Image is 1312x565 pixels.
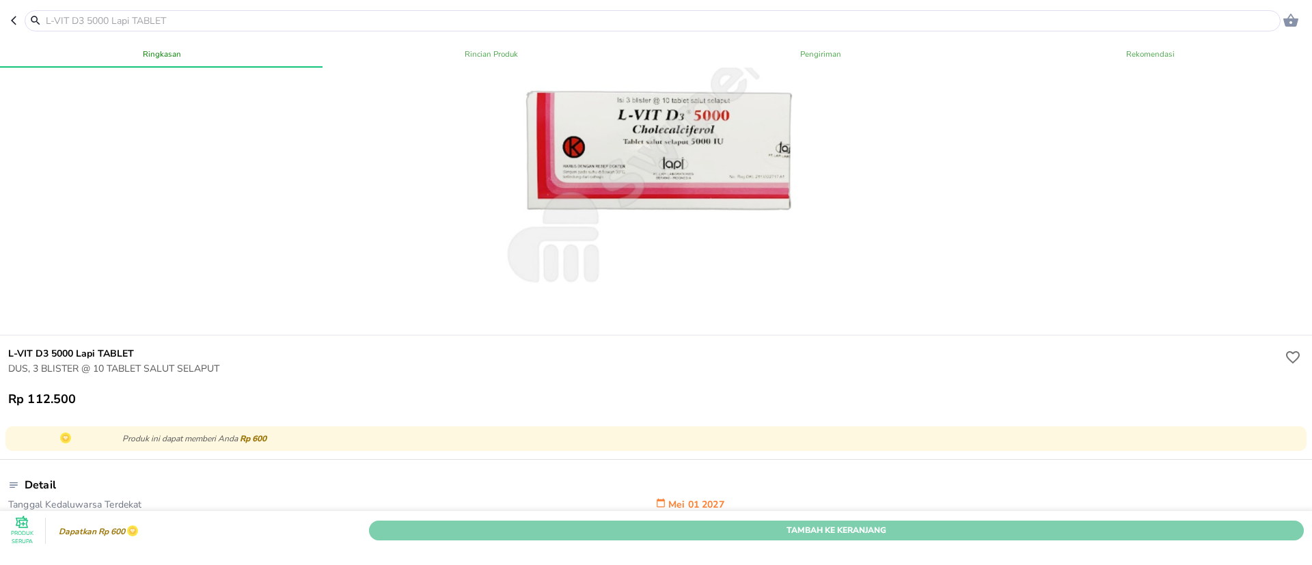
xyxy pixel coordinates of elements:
[379,523,1294,538] span: Tambah Ke Keranjang
[8,361,1282,376] p: DUS, 3 BLISTER @ 10 TABLET SALUT SELAPUT
[240,433,266,444] span: Rp 600
[44,14,1277,28] input: L-VIT D3 5000 Lapi TABLET
[994,47,1307,61] span: Rekomendasi
[664,47,977,61] span: Pengiriman
[369,521,1304,540] button: Tambah Ke Keranjang
[55,527,125,536] p: Dapatkan Rp 600
[8,498,656,516] p: Tanggal Kedaluwarsa Terdekat
[656,498,1304,516] p: Mei 01 2027
[8,391,77,407] p: Rp 112.500
[8,529,36,546] p: Produk Serupa
[122,432,1297,445] p: Produk ini dapat memberi Anda
[8,346,1282,361] h6: L-VIT D3 5000 Lapi TABLET
[8,517,36,545] button: Produk Serupa
[25,478,56,493] p: Detail
[335,47,648,61] span: Rincian Produk
[5,47,318,61] span: Ringkasan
